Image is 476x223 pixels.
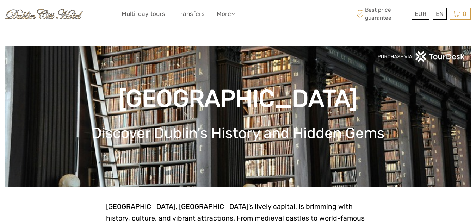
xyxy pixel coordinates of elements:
[16,85,460,113] h1: [GEOGRAPHIC_DATA]
[16,124,460,142] h1: Discover Dublin's History and Hidden Gems
[462,10,468,17] span: 0
[122,9,165,19] a: Multi-day tours
[177,9,205,19] a: Transfers
[354,6,410,21] span: Best price guarantee
[415,10,426,17] span: EUR
[377,51,465,62] img: PurchaseViaTourDeskwhite.png
[433,8,447,20] div: EN
[217,9,235,19] a: More
[5,9,83,19] img: 535-fefccfda-c370-4f83-b19b-b6a748315523_logo_small.jpg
